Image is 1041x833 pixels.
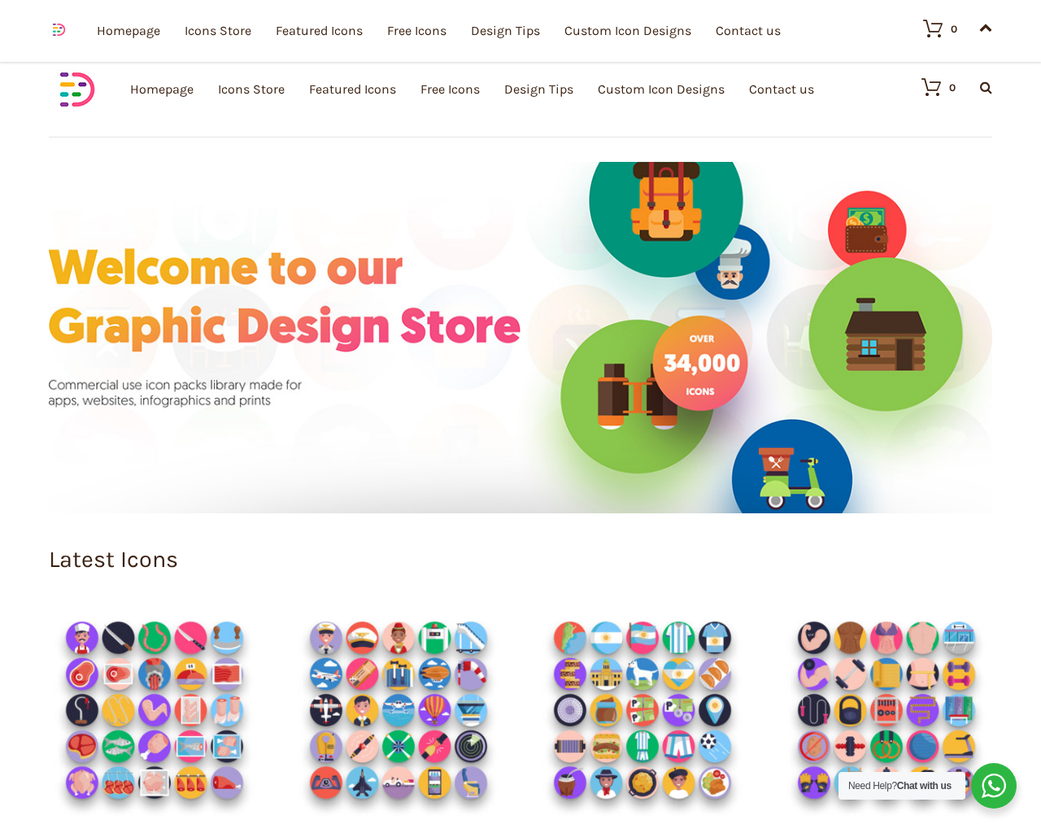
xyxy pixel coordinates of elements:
div: 0 [951,24,957,34]
h1: Latest Icons [49,548,992,572]
img: Graphic-design-store.jpg [49,162,992,513]
div: 0 [949,82,956,93]
a: 0 [905,77,956,97]
span: Need Help? [848,780,952,792]
strong: Chat with us [897,780,952,792]
a: 0 [907,19,957,38]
